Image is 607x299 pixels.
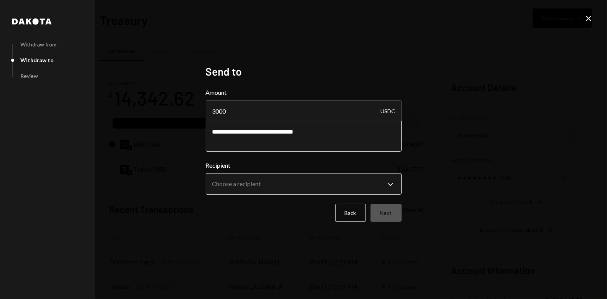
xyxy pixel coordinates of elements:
[20,41,56,48] div: Withdraw from
[206,161,402,170] label: Recipient
[20,73,38,79] div: Review
[206,64,402,79] h2: Send to
[20,57,54,63] div: Withdraw to
[206,100,402,122] input: Enter amount
[381,100,395,122] div: USDC
[206,88,402,97] label: Amount
[206,173,402,195] button: Recipient
[335,204,366,222] button: Back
